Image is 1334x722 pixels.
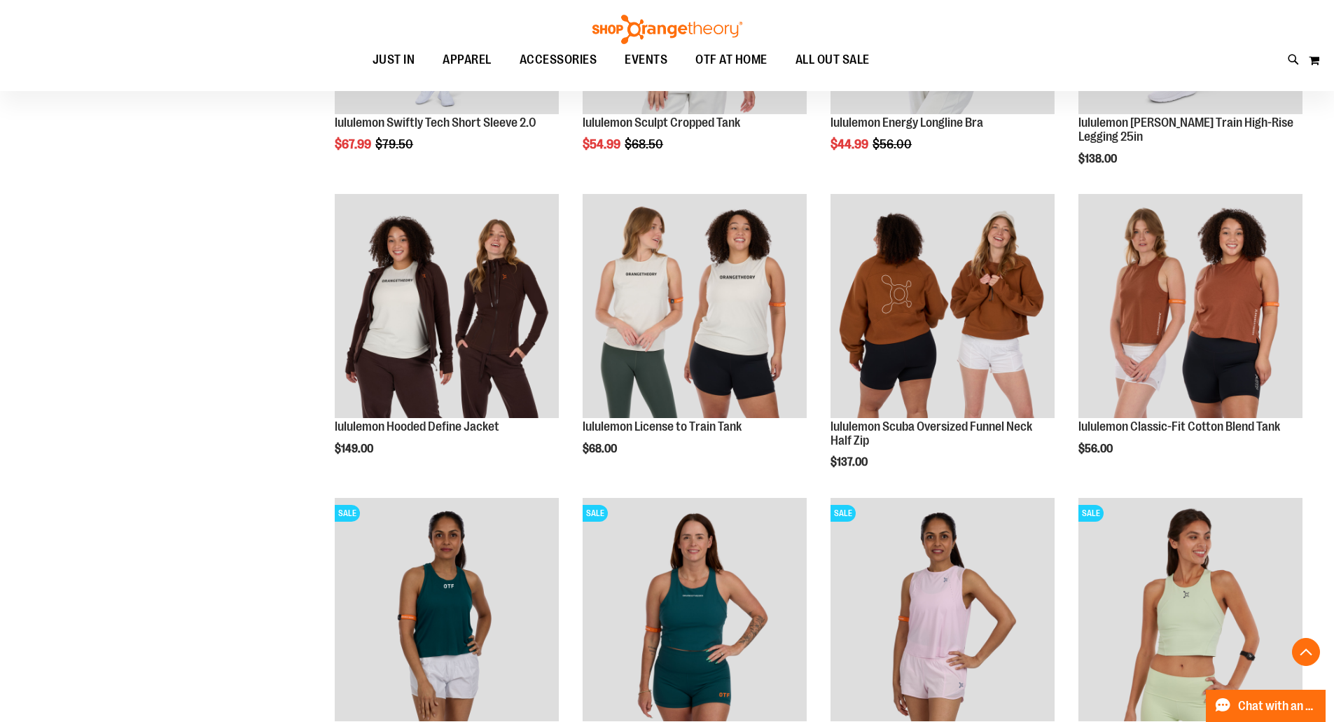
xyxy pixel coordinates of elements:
a: lululemon License to Train Tank [583,419,742,433]
span: $137.00 [831,456,870,468]
span: SALE [335,505,360,522]
span: EVENTS [625,44,667,76]
a: lululemon Hooded Define Jacket [335,419,499,433]
a: Main view of lululemon Womens Scuba Oversized Funnel Neck [831,194,1055,420]
span: SALE [583,505,608,522]
img: Main view of 2024 Convention lululemon License to Train [583,194,807,418]
a: lululemon Sculpt Cropped Tank [583,116,740,130]
span: $54.99 [583,137,623,151]
img: Main Image of 1538347 [831,498,1055,722]
span: JUST IN [373,44,415,76]
span: OTF AT HOME [695,44,767,76]
span: $68.50 [625,137,665,151]
img: Main view of 2024 Convention lululemon Hooded Define Jacket [335,194,559,418]
img: Main view of lululemon Womens Scuba Oversized Funnel Neck [831,194,1055,418]
a: Main view of 2024 Convention lululemon License to Train [583,194,807,420]
img: Shop Orangetheory [590,15,744,44]
a: lululemon Scuba Oversized Funnel Neck Half Zip [831,419,1032,447]
a: lululemon Swiftly Tech Short Sleeve 2.0 [335,116,536,130]
span: $67.99 [335,137,373,151]
span: $56.00 [1078,443,1115,455]
span: Chat with an Expert [1238,700,1317,713]
a: Main view of 2024 Convention lululemon Hooded Define Jacket [335,194,559,420]
span: SALE [1078,505,1104,522]
a: lululemon [PERSON_NAME] Train High-Rise Legging 25in [1078,116,1293,144]
img: Main view of 2024 August lululemon Fast and Free Race Length Tank [335,498,559,722]
span: $44.99 [831,137,870,151]
span: SALE [831,505,856,522]
span: $138.00 [1078,153,1119,165]
button: Chat with an Expert [1206,690,1326,722]
span: ACCESSORIES [520,44,597,76]
span: $149.00 [335,443,375,455]
div: product [328,187,566,491]
span: $56.00 [873,137,914,151]
span: $79.50 [375,137,415,151]
img: lululemon Wunder Train Racerback Tank [583,498,807,722]
span: ALL OUT SALE [795,44,870,76]
span: $68.00 [583,443,619,455]
span: APPAREL [443,44,492,76]
div: product [824,187,1062,504]
button: Back To Top [1292,638,1320,666]
div: product [1071,187,1309,491]
a: lululemon Classic-Fit Cotton Blend Tank [1078,194,1302,420]
div: product [576,187,814,491]
img: Product image for lululemon Wunder Train Racerback Tank [1078,498,1302,722]
img: lululemon Classic-Fit Cotton Blend Tank [1078,194,1302,418]
a: lululemon Classic-Fit Cotton Blend Tank [1078,419,1280,433]
a: lululemon Energy Longline Bra [831,116,983,130]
